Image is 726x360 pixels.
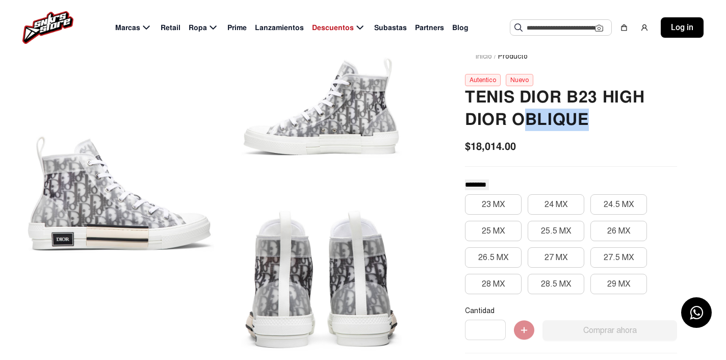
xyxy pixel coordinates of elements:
h2: Tenis Dior B23 High Dior Oblique [465,86,677,131]
span: Subastas [374,22,407,33]
img: Agregar al carrito [514,320,534,341]
button: 23 MX [465,194,522,215]
button: 26.5 MX [465,247,522,268]
span: Retail [161,22,180,33]
button: 24 MX [528,194,584,215]
button: 25 MX [465,221,522,241]
span: Ropa [189,22,207,33]
img: logo [22,11,73,44]
p: Cantidad [465,306,677,316]
span: Partners [415,22,444,33]
span: Lanzamientos [255,22,304,33]
span: Blog [452,22,469,33]
button: 28 MX [465,274,522,294]
span: Descuentos [312,22,354,33]
button: Comprar ahora [542,320,677,341]
button: 29 MX [590,274,647,294]
span: Prime [227,22,247,33]
button: 26 MX [590,221,647,241]
button: 24.5 MX [590,194,647,215]
a: Inicio [475,52,492,61]
span: $18,014.00 [465,139,516,154]
div: Autentico [465,74,501,86]
button: 27.5 MX [590,247,647,268]
img: Buscar [514,23,523,32]
span: / [494,51,496,62]
span: Log in [671,21,693,34]
button: 27 MX [528,247,584,268]
span: Producto [498,51,528,62]
button: 28.5 MX [528,274,584,294]
img: shopping [620,23,628,32]
img: Cámara [595,24,603,32]
div: Nuevo [506,74,533,86]
span: Marcas [115,22,140,33]
img: user [640,23,649,32]
button: 25.5 MX [528,221,584,241]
